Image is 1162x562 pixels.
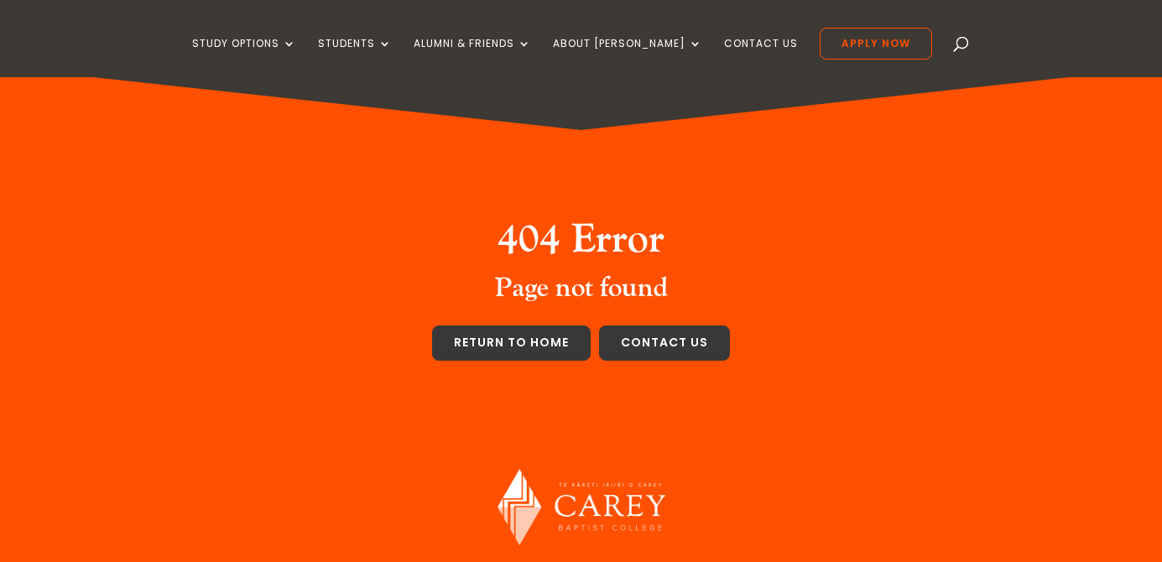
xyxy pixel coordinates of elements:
[192,38,296,77] a: Study Options
[267,216,896,273] h2: 404 Error
[318,38,392,77] a: Students
[432,325,591,361] a: Return to home
[820,28,932,60] a: Apply Now
[498,531,665,550] a: Carey Baptist College
[267,273,896,313] h3: Page not found
[724,38,798,77] a: Contact Us
[599,325,730,361] a: Contact us
[498,469,665,545] img: Carey Baptist College
[553,38,702,77] a: About [PERSON_NAME]
[414,38,531,77] a: Alumni & Friends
